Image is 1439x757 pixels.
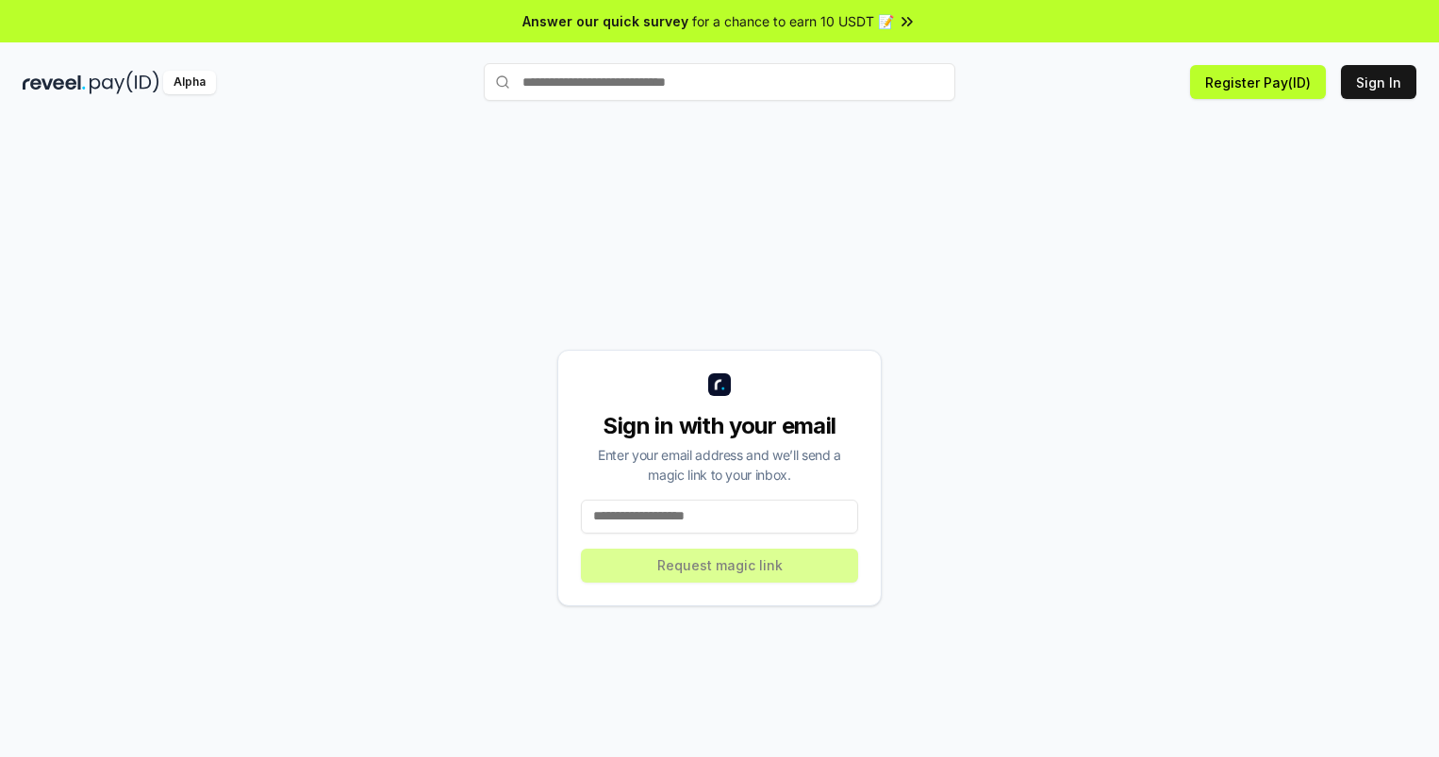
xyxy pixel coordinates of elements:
div: Enter your email address and we’ll send a magic link to your inbox. [581,445,858,485]
img: reveel_dark [23,71,86,94]
img: pay_id [90,71,159,94]
div: Alpha [163,71,216,94]
div: Sign in with your email [581,411,858,441]
button: Sign In [1341,65,1416,99]
span: for a chance to earn 10 USDT 📝 [692,11,894,31]
span: Answer our quick survey [522,11,688,31]
img: logo_small [708,373,731,396]
button: Register Pay(ID) [1190,65,1326,99]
